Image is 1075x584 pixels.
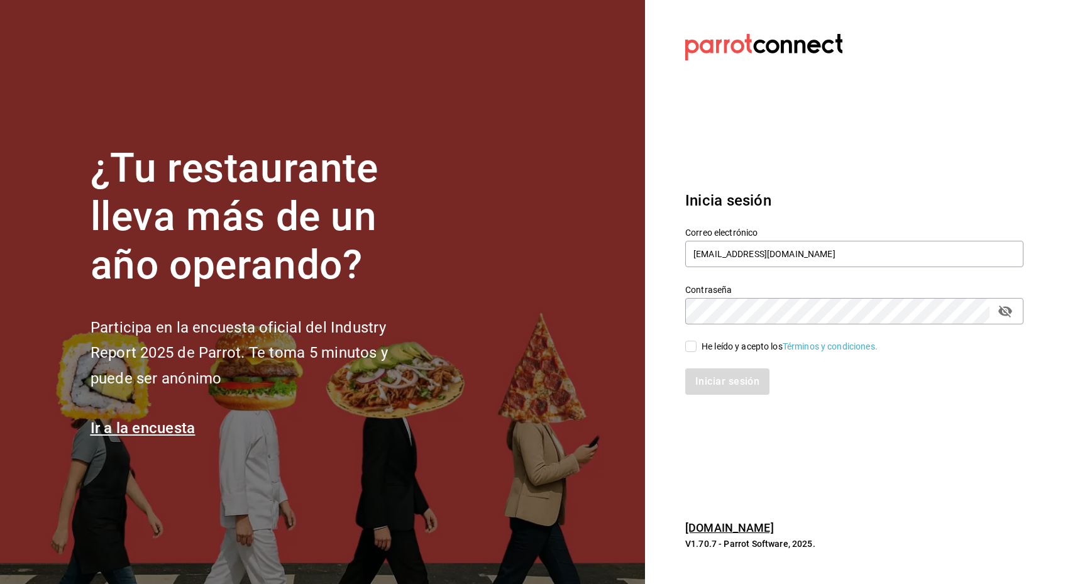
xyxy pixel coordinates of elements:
[685,537,1023,550] p: V1.70.7 - Parrot Software, 2025.
[685,241,1023,267] input: Ingresa tu correo electrónico
[783,341,878,351] a: Términos y condiciones.
[685,285,1023,294] label: Contraseña
[685,521,774,534] a: [DOMAIN_NAME]
[685,228,1023,237] label: Correo electrónico
[91,419,196,437] a: Ir a la encuesta
[702,340,878,353] div: He leído y acepto los
[91,145,430,289] h1: ¿Tu restaurante lleva más de un año operando?
[685,189,1023,212] h3: Inicia sesión
[995,300,1016,322] button: passwordField
[91,315,430,392] h2: Participa en la encuesta oficial del Industry Report 2025 de Parrot. Te toma 5 minutos y puede se...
